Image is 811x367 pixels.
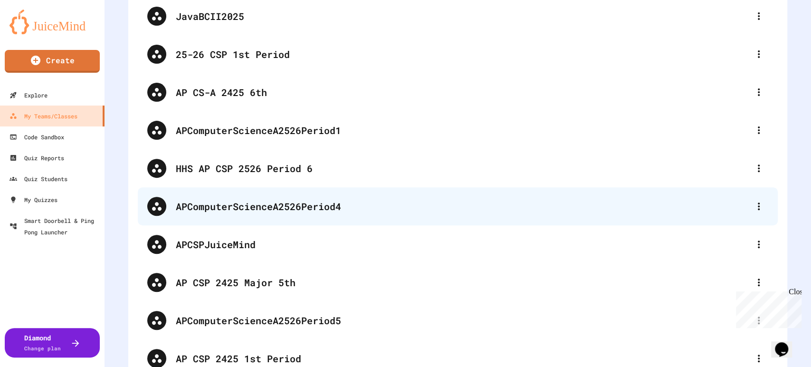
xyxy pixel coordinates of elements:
[10,89,48,101] div: Explore
[10,194,57,205] div: My Quizzes
[10,110,77,122] div: My Teams/Classes
[176,313,749,328] div: APComputerScienceA2526Period5
[24,333,61,353] div: Diamond
[771,329,801,357] iframe: chat widget
[138,225,778,263] div: APCSPJuiceMind
[5,50,100,73] a: Create
[10,152,64,164] div: Quiz Reports
[138,111,778,149] div: APComputerScienceA2526Period1
[24,345,61,352] span: Change plan
[176,123,749,137] div: APComputerScienceA2526Period1
[138,73,778,111] div: AP CS-A 2425 6th
[176,9,749,23] div: JavaBCII2025
[138,301,778,339] div: APComputerScienceA2526Period5
[176,237,749,251] div: APCSPJuiceMind
[10,131,64,143] div: Code Sandbox
[138,187,778,225] div: APComputerScienceA2526Period4
[4,4,66,60] div: Chat with us now!Close
[732,288,801,328] iframe: chat widget
[10,173,67,184] div: Quiz Students
[10,10,95,34] img: logo-orange.svg
[176,199,749,213] div: APComputerScienceA2526Period4
[176,85,749,99] div: AP CS-A 2425 6th
[138,35,778,73] div: 25-26 CSP 1st Period
[10,215,101,238] div: Smart Doorbell & Ping Pong Launcher
[176,275,749,290] div: AP CSP 2425 Major 5th
[138,149,778,187] div: HHS AP CSP 2526 Period 6
[176,161,749,175] div: HHS AP CSP 2526 Period 6
[5,328,100,357] button: DiamondChange plan
[138,263,778,301] div: AP CSP 2425 Major 5th
[176,351,749,366] div: AP CSP 2425 1st Period
[176,47,749,61] div: 25-26 CSP 1st Period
